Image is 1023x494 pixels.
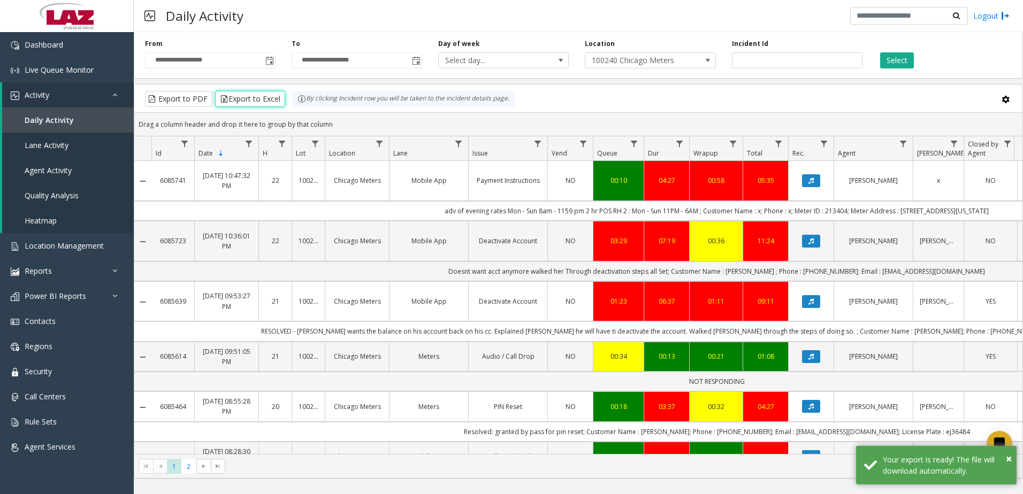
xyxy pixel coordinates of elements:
[838,149,856,158] span: Agent
[396,236,462,246] a: Mobile App
[329,149,355,158] span: Location
[11,91,19,100] img: 'icon'
[971,236,1011,246] a: NO
[158,236,188,246] a: 6085723
[554,296,586,306] a: NO
[167,459,181,474] span: Page 1
[673,136,687,151] a: Dur Filter Menu
[292,91,515,107] div: By clicking Incident row you will be taken to the incident details page.
[696,351,736,361] a: 00:21
[971,175,1011,186] a: NO
[600,351,637,361] a: 00:34
[554,236,586,246] a: NO
[841,296,906,306] a: [PERSON_NAME]
[11,267,19,276] img: 'icon'
[292,39,300,49] label: To
[134,136,1022,454] div: Data table
[2,107,134,133] a: Daily Activity
[396,351,462,361] a: Meters
[475,402,541,412] a: PIN Reset
[475,351,541,361] a: Audio / Call Drop
[973,10,1010,21] a: Logout
[25,115,74,125] span: Daily Activity
[134,403,151,412] a: Collapse Details
[531,136,545,151] a: Issue Filter Menu
[11,318,19,326] img: 'icon'
[920,175,957,186] a: x
[299,236,318,246] a: 100240
[265,402,285,412] a: 20
[841,175,906,186] a: [PERSON_NAME]
[696,175,736,186] div: 00:58
[158,175,188,186] a: 6085741
[156,149,162,158] span: Id
[263,149,268,158] span: H
[158,451,188,461] a: 6085386
[651,402,683,412] a: 03:37
[566,297,576,306] span: NO
[410,53,422,68] span: Toggle popup
[25,266,52,276] span: Reports
[265,351,285,361] a: 21
[554,351,586,361] a: NO
[566,402,576,411] span: NO
[201,396,252,416] a: [DATE] 08:55:28 PM
[452,136,466,151] a: Lane Filter Menu
[817,136,831,151] a: Rec. Filter Menu
[134,298,151,306] a: Collapse Details
[11,242,19,251] img: 'icon'
[971,402,1011,412] a: NO
[25,215,57,226] span: Heatmap
[883,454,1009,476] div: Your export is ready! The file will download automatically.
[841,402,906,412] a: [PERSON_NAME]
[696,451,736,461] a: 00:10
[201,171,252,191] a: [DATE] 10:47:32 PM
[651,175,683,186] div: 04:27
[134,353,151,361] a: Collapse Details
[11,368,19,376] img: 'icon'
[2,158,134,183] a: Agent Activity
[25,65,94,75] span: Live Queue Monitor
[332,451,383,461] a: Chicago Meters
[438,39,480,49] label: Day of week
[750,296,782,306] div: 09:11
[332,296,383,306] a: Chicago Meters
[750,351,782,361] a: 01:08
[1001,136,1015,151] a: Closed by Agent Filter Menu
[651,451,683,461] a: 03:51
[265,236,285,246] a: 22
[332,175,383,186] a: Chicago Meters
[158,296,188,306] a: 6085639
[475,175,541,186] a: Payment Instructions
[201,346,252,367] a: [DATE] 09:51:05 PM
[211,459,225,474] span: Go to the last page
[651,351,683,361] a: 00:13
[585,53,689,68] span: 100240 Chicago Meters
[696,402,736,412] a: 00:32
[597,149,617,158] span: Queue
[947,136,961,151] a: Parker Filter Menu
[750,451,782,461] div: 04:16
[25,391,66,402] span: Call Centers
[299,351,318,361] a: 100240
[896,136,911,151] a: Agent Filter Menu
[475,451,541,461] a: Wallet / Reload
[25,442,75,452] span: Agent Services
[2,133,134,158] a: Lane Activity
[275,136,289,151] a: H Filter Menu
[792,149,805,158] span: Rec.
[750,175,782,186] a: 05:35
[200,462,208,470] span: Go to the next page
[986,176,996,185] span: NO
[971,296,1011,306] a: YES
[554,402,586,412] a: NO
[265,451,285,461] a: 20
[986,352,996,361] span: YES
[296,149,306,158] span: Lot
[651,296,683,306] a: 06:37
[25,241,104,251] span: Location Management
[600,296,637,306] a: 01:23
